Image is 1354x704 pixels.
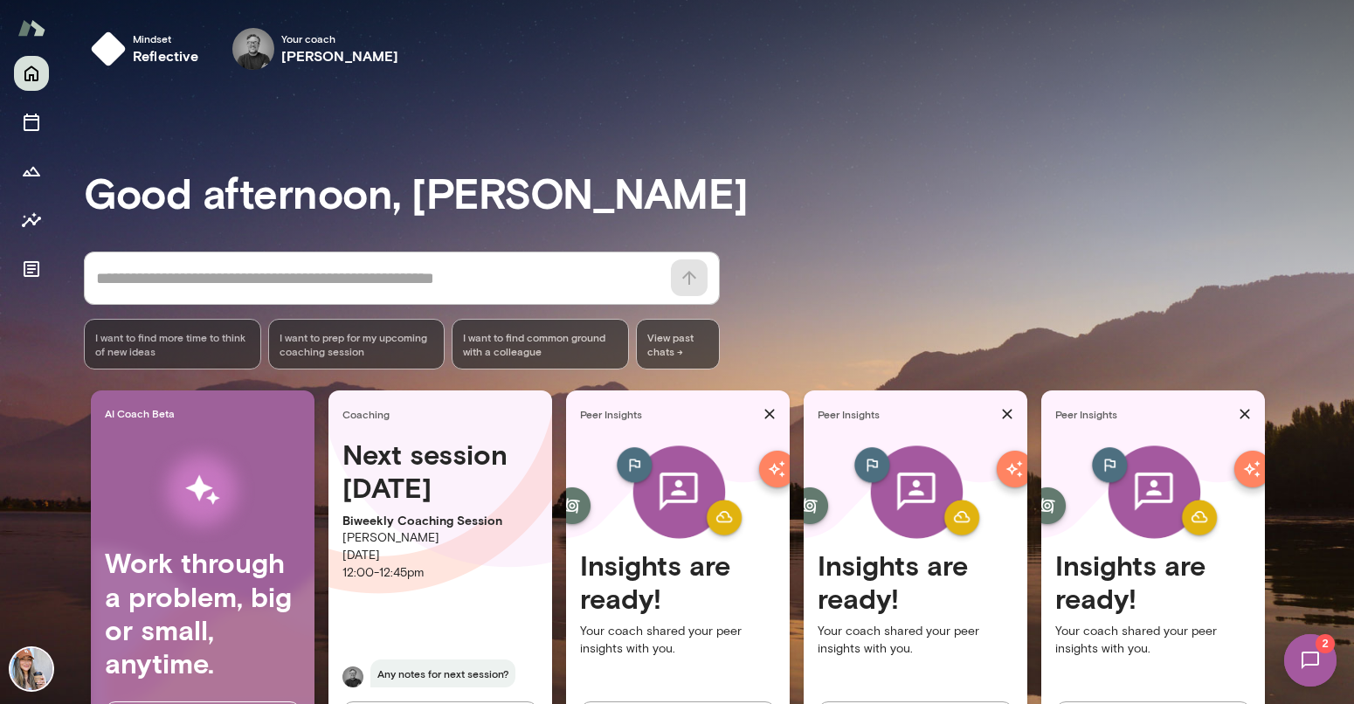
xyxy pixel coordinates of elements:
h6: [PERSON_NAME] [281,45,399,66]
span: Any notes for next session? [370,659,515,687]
img: Mento [17,11,45,45]
span: Peer Insights [1055,407,1232,421]
span: Your coach [281,31,399,45]
p: Biweekly Coaching Session [342,512,538,529]
p: Your coach shared your peer insights with you. [1055,623,1251,658]
h4: Insights are ready! [818,549,1013,616]
img: Dane [342,666,363,687]
span: I want to find more time to think of new ideas [95,330,250,358]
img: peer-insights [831,438,1001,549]
span: Mindset [133,31,199,45]
img: Genny Dee [10,648,52,690]
div: I want to find common ground with a colleague [452,319,629,369]
button: Insights [14,203,49,238]
p: Your coach shared your peer insights with you. [580,623,776,658]
span: Peer Insights [818,407,994,421]
img: AI Workflows [125,435,280,546]
span: Peer Insights [580,407,756,421]
p: [DATE] [342,547,538,564]
img: peer-insights [1068,438,1239,549]
div: I want to prep for my upcoming coaching session [268,319,446,369]
button: Documents [14,252,49,286]
div: I want to find more time to think of new ideas [84,319,261,369]
img: Dane Howard [232,28,274,70]
h6: reflective [133,45,199,66]
img: peer-insights [593,438,763,549]
button: Home [14,56,49,91]
p: 12:00 - 12:45pm [342,564,538,582]
span: I want to prep for my upcoming coaching session [280,330,434,358]
h4: Next session [DATE] [342,438,538,505]
h4: Work through a problem, big or small, anytime. [105,546,301,680]
span: View past chats -> [636,319,720,369]
p: [PERSON_NAME] [342,529,538,547]
span: AI Coach Beta [105,406,307,420]
p: Your coach shared your peer insights with you. [818,623,1013,658]
span: Coaching [342,407,545,421]
button: Sessions [14,105,49,140]
h3: Good afternoon, [PERSON_NAME] [84,168,1354,217]
h4: Insights are ready! [1055,549,1251,616]
img: mindset [91,31,126,66]
button: Growth Plan [14,154,49,189]
div: Dane HowardYour coach[PERSON_NAME] [220,21,411,77]
button: Mindsetreflective [84,21,213,77]
span: I want to find common ground with a colleague [463,330,618,358]
h4: Insights are ready! [580,549,776,616]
